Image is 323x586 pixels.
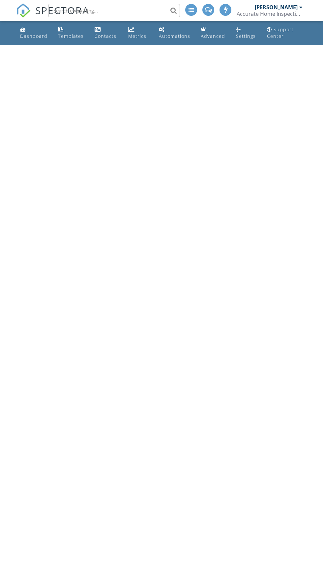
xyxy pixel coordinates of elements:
[236,33,256,39] div: Settings
[264,24,306,42] a: Support Center
[237,11,303,17] div: Accurate Home Inspections
[126,24,151,42] a: Metrics
[255,4,298,11] div: [PERSON_NAME]
[92,24,120,42] a: Contacts
[159,33,190,39] div: Automations
[156,24,193,42] a: Automations (Advanced)
[35,3,89,17] span: SPECTORA
[267,26,294,39] div: Support Center
[17,24,50,42] a: Dashboard
[16,3,31,18] img: The Best Home Inspection Software - Spectora
[55,24,87,42] a: Templates
[198,24,228,42] a: Advanced
[201,33,225,39] div: Advanced
[20,33,47,39] div: Dashboard
[128,33,146,39] div: Metrics
[48,4,180,17] input: Search everything...
[95,33,116,39] div: Contacts
[233,24,259,42] a: Settings
[58,33,84,39] div: Templates
[16,9,89,23] a: SPECTORA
